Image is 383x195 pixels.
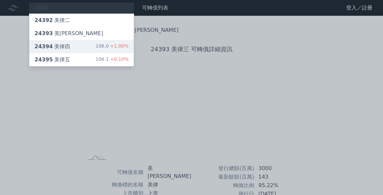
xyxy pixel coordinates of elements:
[29,27,134,40] a: 24393美[PERSON_NAME]
[35,16,70,24] div: 美律二
[29,53,134,66] a: 24395美律五 106.1+0.10%
[29,14,134,27] a: 24392美律二
[109,43,129,49] span: +1.00%
[35,17,53,23] span: 24392
[35,43,70,51] div: 美律四
[96,43,129,51] div: 106.0
[109,56,129,62] span: +0.10%
[35,56,53,63] span: 24395
[96,56,129,64] div: 106.1
[35,30,103,37] div: 美[PERSON_NAME]
[29,40,134,53] a: 24394美律四 106.0+1.00%
[35,30,53,36] span: 24393
[35,56,70,64] div: 美律五
[35,43,53,50] span: 24394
